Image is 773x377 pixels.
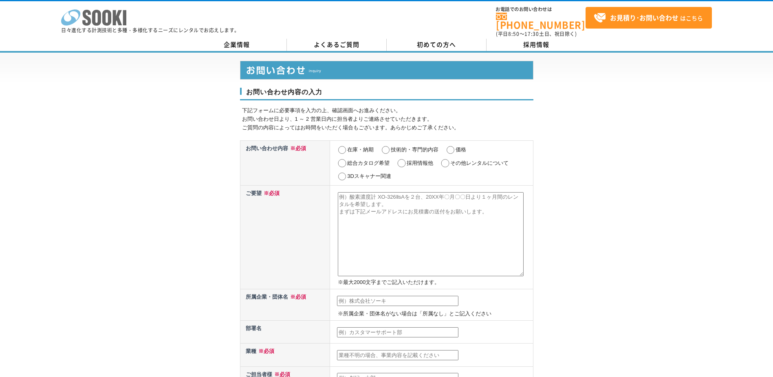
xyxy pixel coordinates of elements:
[456,146,466,153] label: 価格
[240,344,330,366] th: 業種
[338,310,531,318] p: ※所属企業・団体名がない場合は「所属なし」とご記入ください
[391,146,438,153] label: 技術的・専門的内容
[347,146,374,153] label: 在庫・納期
[288,294,306,300] span: ※必須
[288,145,306,151] span: ※必須
[240,88,533,101] h3: お問い合わせ内容の入力
[387,39,487,51] a: 初めての方へ
[256,348,274,354] span: ※必須
[496,7,586,12] span: お電話でのお問い合わせは
[287,39,387,51] a: よくあるご質問
[496,13,586,29] a: [PHONE_NUMBER]
[586,7,712,29] a: お見積り･お問い合わせはこちら
[61,28,240,33] p: 日々進化する計測技術と多種・多様化するニーズにレンタルでお応えします。
[337,296,458,306] input: 例）株式会社ソーキ
[347,173,391,179] label: 3Dスキャナー関連
[337,327,458,338] input: 例）カスタマーサポート部
[338,278,531,287] p: ※最大2000文字までご記入いただけます。
[524,30,539,38] span: 17:30
[508,30,520,38] span: 8:50
[337,350,458,361] input: 業種不明の場合、事業内容を記載ください
[240,140,330,185] th: お問い合わせ内容
[487,39,586,51] a: 採用情報
[496,30,577,38] span: (平日 ～ 土日、祝日除く)
[240,61,533,80] img: お問い合わせ
[450,160,509,166] label: その他レンタルについて
[240,185,330,289] th: ご要望
[240,289,330,321] th: 所属企業・団体名
[187,39,287,51] a: 企業情報
[417,40,456,49] span: 初めての方へ
[242,106,533,132] p: 下記フォームに必要事項を入力の上、確認画面へお進みください。 お問い合わせ日より、1 ～ 2 営業日内に担当者よりご連絡させていただきます。 ご質問の内容によってはお時間をいただく場合もございま...
[610,13,678,22] strong: お見積り･お問い合わせ
[240,321,330,344] th: 部署名
[594,12,703,24] span: はこちら
[347,160,390,166] label: 総合カタログ希望
[407,160,433,166] label: 採用情報他
[262,190,280,196] span: ※必須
